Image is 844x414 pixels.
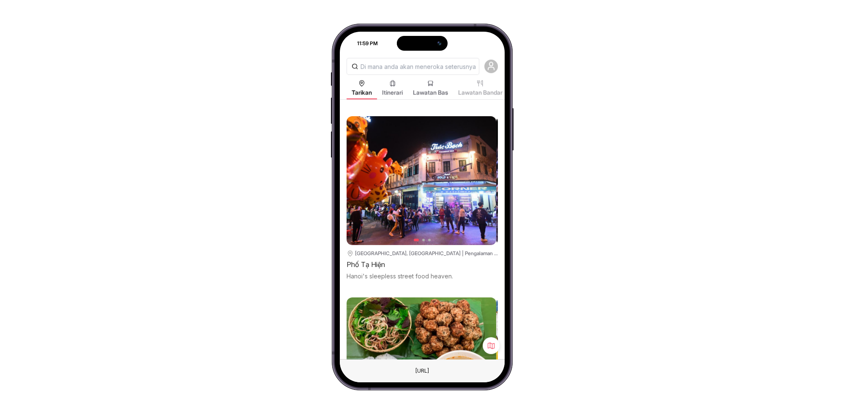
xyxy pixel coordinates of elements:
input: Di mana anda akan meneroka seterusnya? [347,58,479,75]
div: Phố Tạ Hiện [347,259,498,270]
button: 3 [428,239,431,241]
div: 11:59 PM [341,40,383,47]
div: [GEOGRAPHIC_DATA], [GEOGRAPHIC_DATA] | Pengalaman Kuliner [355,250,498,257]
span: Lawatan Bas [413,88,448,97]
img: https://cdn3.clik.vn/clikhub/prod/storage/HVCHJRTDRHND/poi_images_1024_TVLDJRTDRHND_large.jpg [347,116,496,245]
button: 1 [414,239,419,241]
button: 2 [422,239,425,241]
span: Itinerari [382,88,403,97]
span: Tarikan [352,88,372,97]
span: Lawatan Bandar [458,88,503,97]
div: Ini adalah elemen palsu. Untuk menukar URL, gunakan sahaja medan teks Pelayar di atas. [409,365,436,376]
div: Hanoi's sleepless street food heaven. [347,272,498,281]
